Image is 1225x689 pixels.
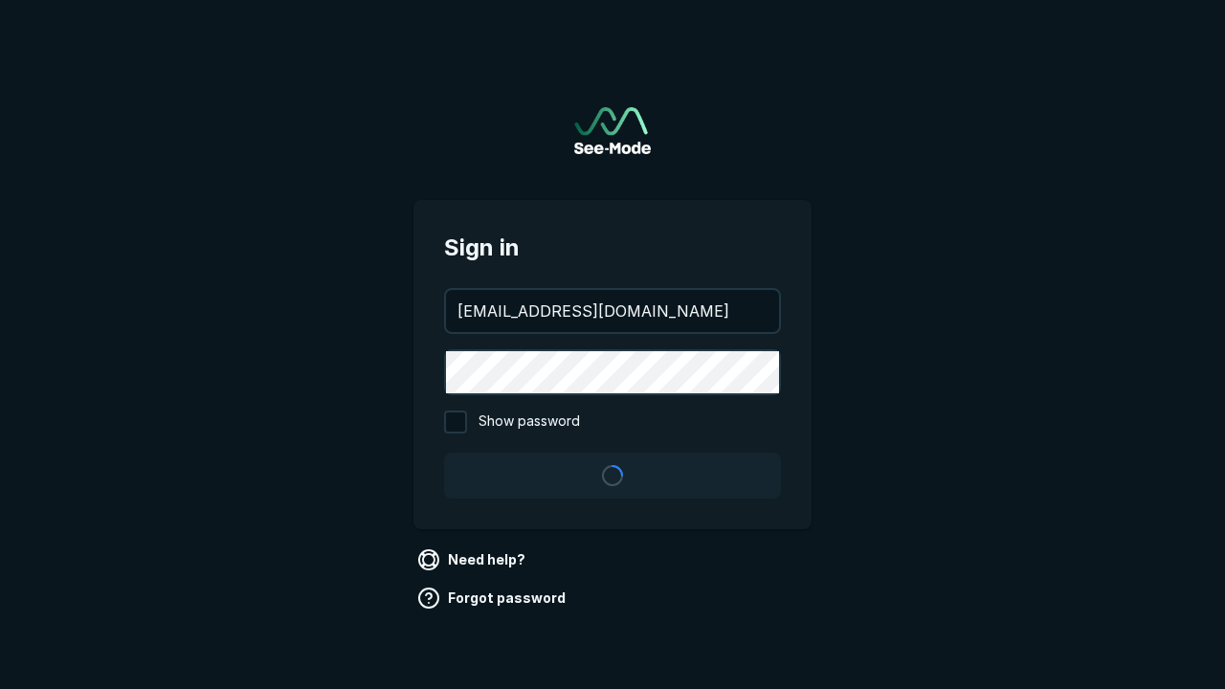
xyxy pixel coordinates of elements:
input: your@email.com [446,290,779,332]
span: Show password [479,411,580,433]
img: See-Mode Logo [574,107,651,154]
a: Forgot password [413,583,573,613]
a: Need help? [413,545,533,575]
span: Sign in [444,231,781,265]
a: Go to sign in [574,107,651,154]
